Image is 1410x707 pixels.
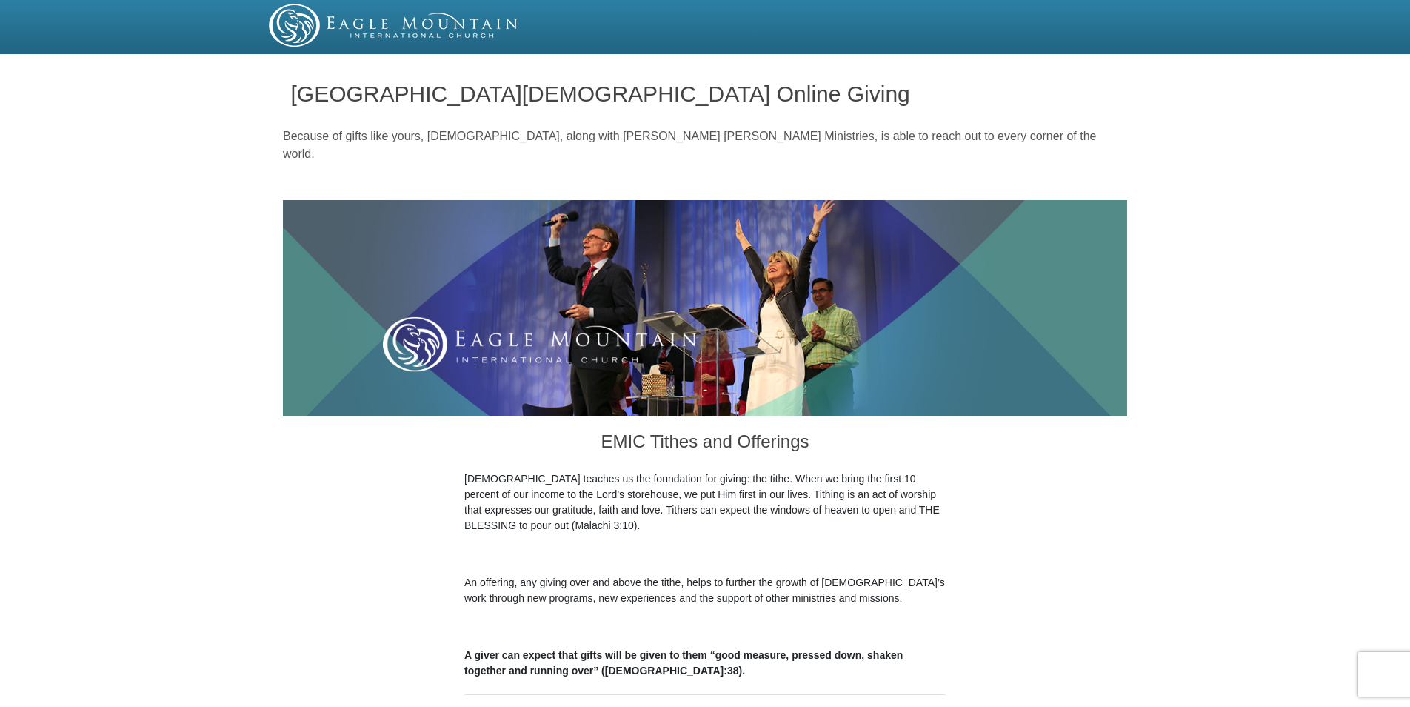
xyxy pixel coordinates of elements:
[464,471,946,534] p: [DEMOGRAPHIC_DATA] teaches us the foundation for giving: the tithe. When we bring the first 10 pe...
[269,4,519,47] img: EMIC
[464,649,903,677] b: A giver can expect that gifts will be given to them “good measure, pressed down, shaken together ...
[291,82,1120,106] h1: [GEOGRAPHIC_DATA][DEMOGRAPHIC_DATA] Online Giving
[464,416,946,471] h3: EMIC Tithes and Offerings
[283,127,1127,163] p: Because of gifts like yours, [DEMOGRAPHIC_DATA], along with [PERSON_NAME] [PERSON_NAME] Ministrie...
[464,575,946,606] p: An offering, any giving over and above the tithe, helps to further the growth of [DEMOGRAPHIC_DAT...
